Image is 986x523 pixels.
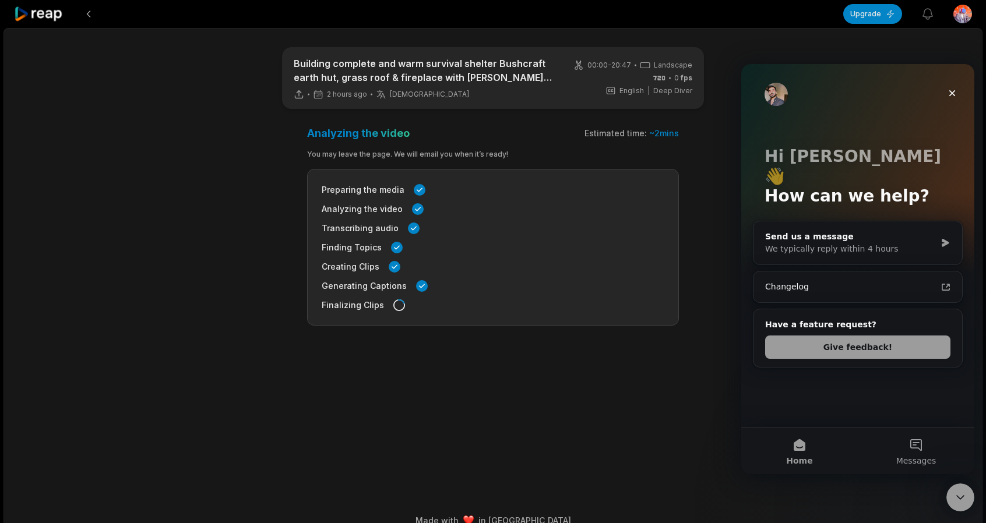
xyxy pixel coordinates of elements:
[647,86,650,96] span: |
[322,260,379,273] span: Creating Clips
[587,60,631,70] span: 00:00 - 20:47
[322,203,403,215] span: Analyzing the video
[653,86,692,96] span: Deep Diver
[322,299,384,311] span: Finalizing Clips
[322,222,399,234] span: Transcribing audio
[322,183,404,196] span: Preparing the media
[390,90,469,99] span: [DEMOGRAPHIC_DATA]
[681,73,692,82] span: fps
[584,128,679,139] div: Estimated time:
[654,60,692,70] span: Landscape
[327,90,367,99] span: 2 hours ago
[619,86,644,96] span: English
[294,56,559,84] p: Building complete and warm survival shelter Bushcraft earth hut, grass roof & fireplace with [PER...
[649,128,679,138] span: ~ 2 mins
[307,149,679,160] div: You may leave the page. We will email you when it’s ready!
[946,483,974,511] iframe: Intercom live chat
[322,280,407,292] span: Generating Captions
[674,73,692,83] span: 0
[307,126,410,140] h3: Analyzing the video
[322,241,382,253] span: Finding Topics
[843,4,902,24] button: Upgrade
[741,64,974,474] iframe: Intercom live chat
